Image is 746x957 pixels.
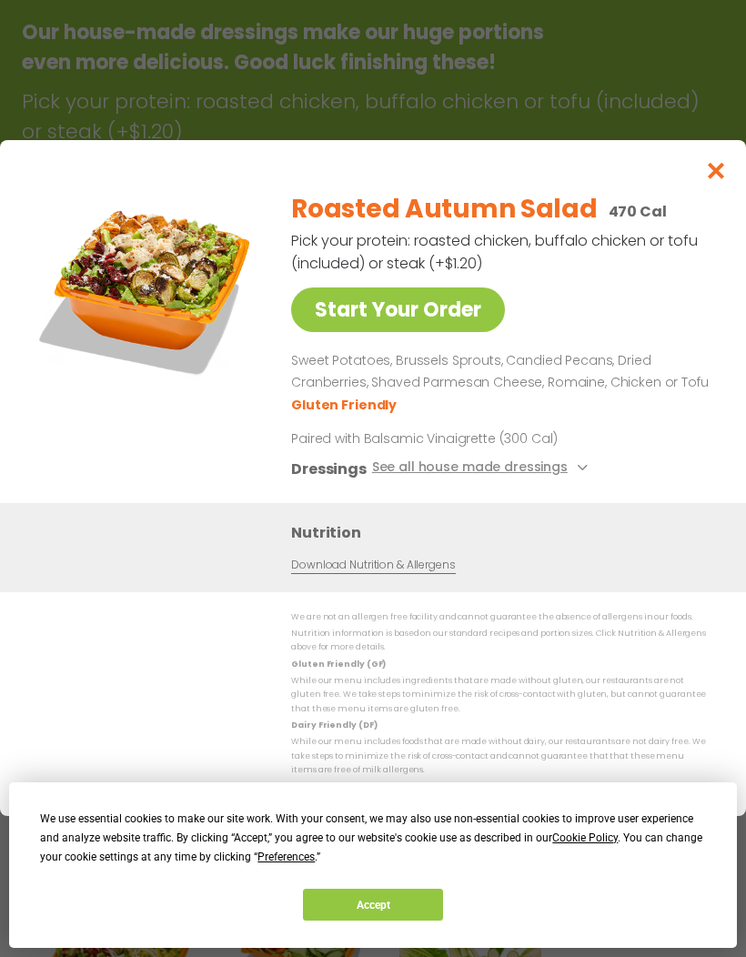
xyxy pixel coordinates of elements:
p: Nutrition information is based on our standard recipes and portion sizes. Click Nutrition & Aller... [291,628,710,656]
h3: Nutrition [291,521,719,544]
a: Download Nutrition & Allergens [291,557,455,574]
span: Cookie Policy [552,831,618,844]
p: We are not an allergen free facility and cannot guarantee the absence of allergens in our foods. [291,610,710,624]
h2: Roasted Autumn Salad [291,190,597,228]
p: Pick your protein: roasted chicken, buffalo chicken or tofu (included) or steak (+$1.20) [291,229,701,275]
button: Accept [303,889,443,921]
img: Featured product photo for Roasted Autumn Salad [36,176,258,398]
p: While our menu includes foods that are made without dairy, our restaurants are not dairy free. We... [291,736,710,778]
div: Cookie Consent Prompt [9,782,737,948]
span: Preferences [257,851,315,863]
div: We use essential cookies to make our site work. With your consent, we may also use non-essential ... [40,810,705,867]
button: Close modal [687,140,746,201]
strong: Gluten Friendly (GF) [291,659,386,670]
p: Sweet Potatoes, Brussels Sprouts, Candied Pecans, Dried Cranberries, Shaved Parmesan Cheese, Roma... [291,350,709,394]
p: Paired with Balsamic Vinaigrette (300 Cal) [291,429,628,448]
li: Gluten Friendly [291,396,399,415]
h3: Dressings [291,458,367,480]
button: See all house made dressings [372,458,593,480]
a: Start Your Order [291,287,505,332]
strong: Dairy Friendly (DF) [291,720,377,730]
p: 470 Cal [609,200,667,223]
p: While our menu includes ingredients that are made without gluten, our restaurants are not gluten ... [291,674,710,716]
